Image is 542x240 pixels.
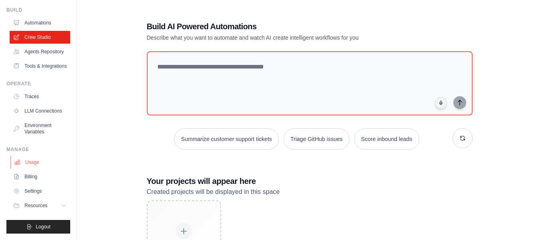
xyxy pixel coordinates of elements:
div: Build [6,7,70,13]
div: Manage [6,146,70,153]
h1: Build AI Powered Automations [147,21,416,32]
button: Resources [10,199,70,212]
a: Tools & Integrations [10,60,70,73]
a: Traces [10,90,70,103]
button: Summarize customer support tickets [174,128,278,150]
a: Usage [10,156,71,169]
button: Logout [6,220,70,234]
a: Agents Repository [10,45,70,58]
a: Environment Variables [10,119,70,138]
a: Settings [10,185,70,198]
span: Resources [24,202,47,209]
a: Automations [10,16,70,29]
h3: Your projects will appear here [147,175,473,187]
button: Triage GitHub issues [284,128,349,150]
button: Score inbound leads [354,128,419,150]
div: Operate [6,81,70,87]
span: Logout [36,224,51,230]
button: Get new suggestions [453,128,473,148]
button: Click to speak your automation idea [435,97,447,109]
a: Crew Studio [10,31,70,44]
a: Billing [10,170,70,183]
p: Describe what you want to automate and watch AI create intelligent workflows for you [147,34,416,42]
a: LLM Connections [10,105,70,117]
p: Created projects will be displayed in this space [147,187,473,197]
